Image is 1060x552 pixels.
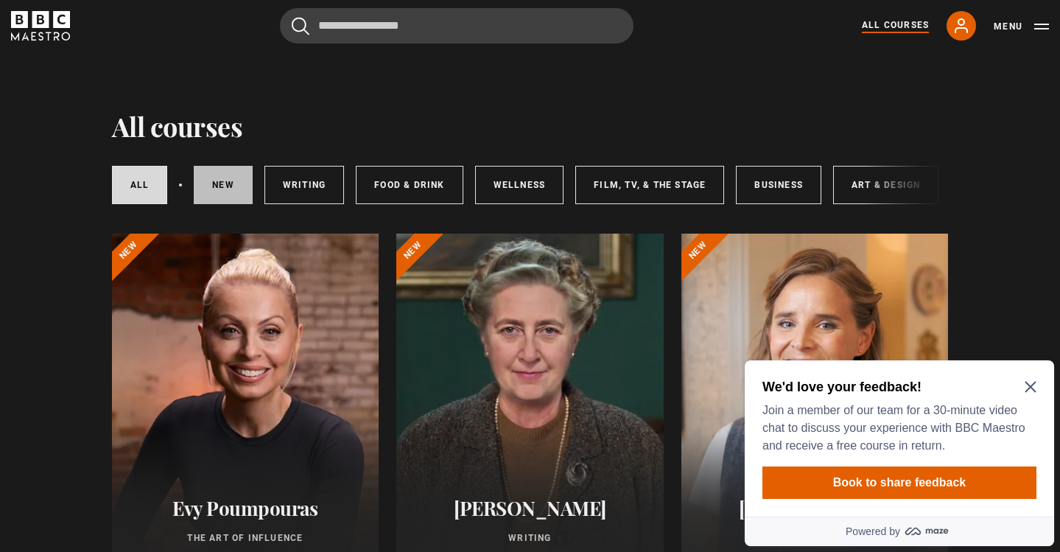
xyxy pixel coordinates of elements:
[575,166,724,204] a: Film, TV, & The Stage
[833,166,938,204] a: Art & Design
[194,166,253,204] a: New
[6,162,315,192] a: Powered by maze
[112,166,168,204] a: All
[286,27,298,38] button: Close Maze Prompt
[6,6,315,192] div: Optional study invitation
[356,166,463,204] a: Food & Drink
[699,497,931,520] h2: [PERSON_NAME]
[24,47,292,100] p: Join a member of our team for a 30-minute video chat to discuss your experience with BBC Maestro ...
[414,497,646,520] h2: [PERSON_NAME]
[264,166,344,204] a: Writing
[280,8,633,43] input: Search
[112,111,243,142] h1: All courses
[130,531,362,545] p: The Art of Influence
[24,24,292,41] h2: We'd love your feedback!
[11,11,70,41] svg: BBC Maestro
[414,531,646,545] p: Writing
[130,497,362,520] h2: Evy Poumpouras
[862,18,929,33] a: All Courses
[292,17,309,35] button: Submit the search query
[994,19,1049,34] button: Toggle navigation
[699,531,931,545] p: Interior Design
[475,166,564,204] a: Wellness
[736,166,821,204] a: Business
[24,112,298,144] button: Book to share feedback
